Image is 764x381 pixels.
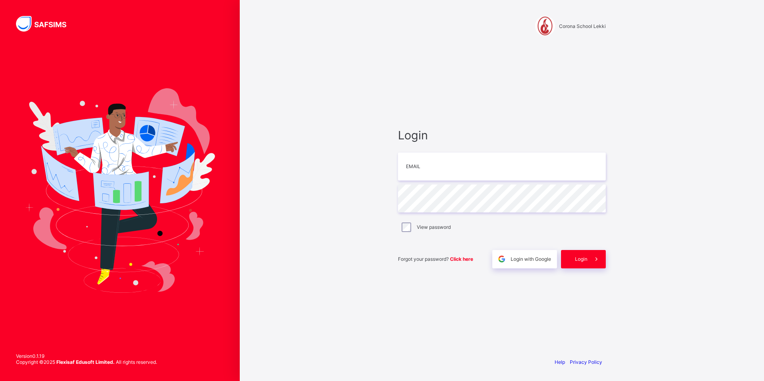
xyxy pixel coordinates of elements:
strong: Flexisaf Edusoft Limited. [56,359,115,365]
a: Click here [450,256,473,262]
span: Version 0.1.19 [16,353,157,359]
a: Help [555,359,565,365]
span: Login [575,256,587,262]
span: Login [398,128,606,142]
img: google.396cfc9801f0270233282035f929180a.svg [497,254,506,264]
a: Privacy Policy [570,359,602,365]
img: Hero Image [25,88,215,293]
span: Login with Google [511,256,551,262]
img: SAFSIMS Logo [16,16,76,32]
span: Copyright © 2025 All rights reserved. [16,359,157,365]
span: Forgot your password? [398,256,473,262]
label: View password [417,224,451,230]
span: Corona School Lekki [559,23,606,29]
